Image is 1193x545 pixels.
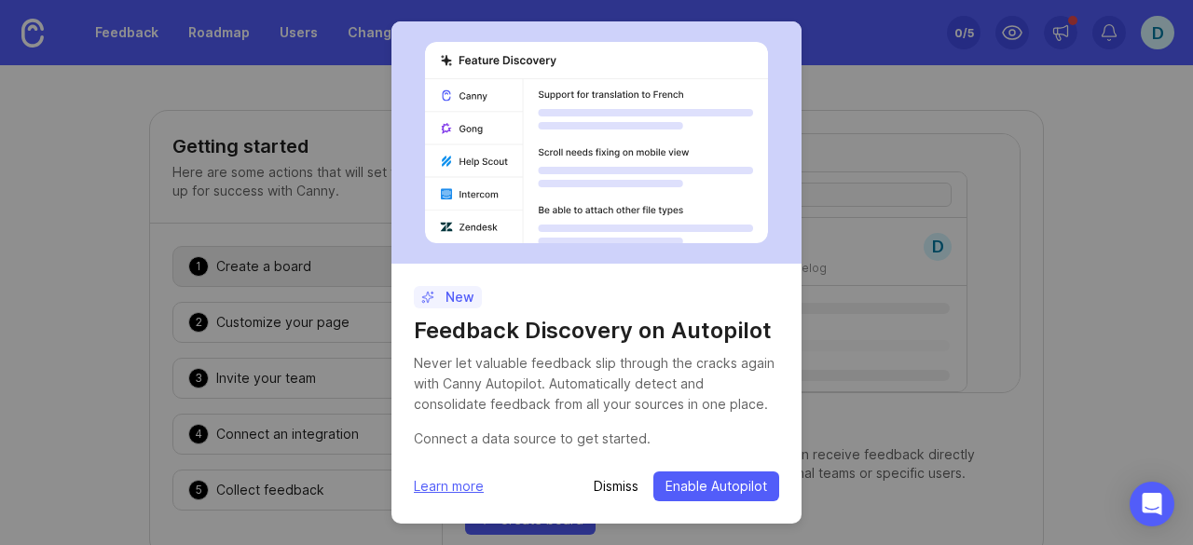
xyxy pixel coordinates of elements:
[414,476,484,497] a: Learn more
[425,42,768,243] img: autopilot-456452bdd303029aca878276f8eef889.svg
[594,477,638,496] button: Dismiss
[1130,482,1174,526] div: Open Intercom Messenger
[414,316,779,346] h1: Feedback Discovery on Autopilot
[665,477,767,496] span: Enable Autopilot
[653,471,779,501] button: Enable Autopilot
[414,429,779,449] div: Connect a data source to get started.
[421,288,474,307] p: New
[414,353,779,415] div: Never let valuable feedback slip through the cracks again with Canny Autopilot. Automatically det...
